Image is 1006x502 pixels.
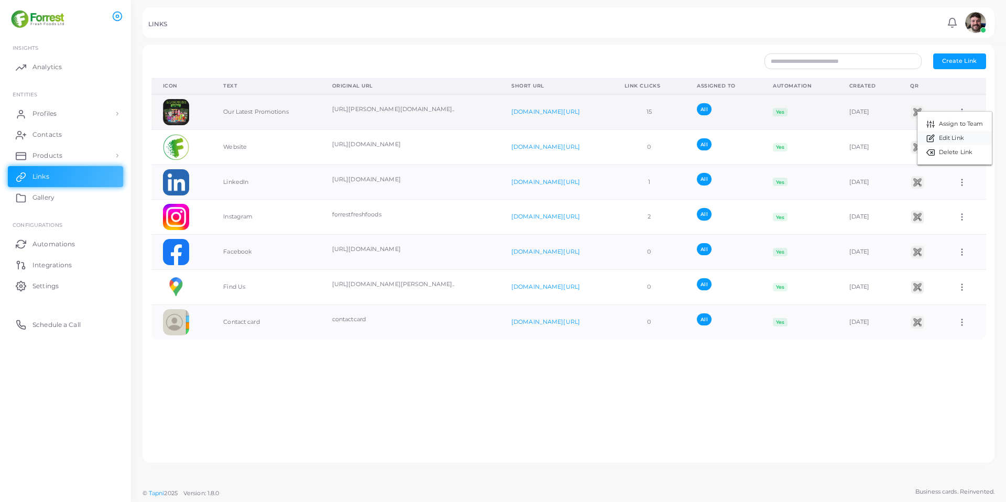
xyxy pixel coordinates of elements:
a: logo [9,10,68,29]
span: Yes [773,143,787,151]
span: Analytics [32,62,62,72]
span: Automations [32,239,75,249]
a: Schedule a Call [8,314,123,335]
span: Links [32,172,49,181]
span: Business cards. Reinvented. [915,487,994,496]
a: Products [8,145,123,166]
th: Action [946,78,986,94]
div: Short URL [511,82,602,90]
td: Our Latest Promotions [212,94,320,129]
a: Analytics [8,57,123,78]
span: Profiles [32,109,57,118]
td: [DATE] [838,235,899,270]
td: [DATE] [838,304,899,339]
td: 15 [613,94,686,129]
td: 0 [613,129,686,165]
img: googlemaps.png [163,274,189,300]
span: Yes [773,178,787,186]
td: Website [212,129,320,165]
p: contactcard [332,315,488,324]
div: Original URL [332,82,488,90]
span: All [697,243,711,255]
a: Profiles [8,103,123,124]
span: © [143,489,219,498]
span: All [697,313,711,325]
span: Yes [773,248,787,256]
td: 0 [613,235,686,270]
a: Gallery [8,187,123,208]
span: Yes [773,108,787,116]
span: ENTITIES [13,91,37,97]
td: [DATE] [838,129,899,165]
td: Contact card [212,304,320,339]
td: Facebook [212,235,320,270]
td: LinkedIn [212,165,320,200]
a: Settings [8,275,123,296]
a: [DOMAIN_NAME][URL] [511,178,580,185]
td: [DATE] [838,94,899,129]
span: Yes [773,318,787,326]
img: qr2.png [910,139,925,155]
span: All [697,278,711,290]
p: [URL][DOMAIN_NAME] [332,140,488,149]
span: Yes [773,283,787,291]
img: qr2.png [910,174,925,190]
span: Gallery [32,193,54,202]
td: Instagram [212,200,320,235]
a: [DOMAIN_NAME][URL] [511,213,580,220]
div: Link Clicks [625,82,674,90]
img: OcN6KT03mQf2WACrOdPbiDSkVZ4dRMPD-1744703434422.png [163,134,189,160]
div: QR [910,82,934,90]
p: [URL][DOMAIN_NAME] [332,245,488,254]
span: Contacts [32,130,62,139]
img: qr2.png [910,209,925,225]
p: [URL][DOMAIN_NAME][PERSON_NAME].. [332,280,488,289]
img: Jt4gPRGWn9f7Pn2Y4rhV2q1phFeTzreI-1753951600361.png [163,99,189,125]
img: facebook.png [163,239,189,265]
td: [DATE] [838,200,899,235]
span: Edit Link [939,134,964,143]
td: 1 [613,165,686,200]
span: All [697,173,711,185]
p: [URL][DOMAIN_NAME] [332,175,488,184]
span: Assign to Team [939,120,983,128]
a: [DOMAIN_NAME][URL] [511,108,580,115]
td: 0 [613,270,686,305]
div: Created [849,82,887,90]
img: contactcard.png [163,309,189,335]
span: All [697,208,711,220]
td: [DATE] [838,165,899,200]
td: 2 [613,200,686,235]
span: INSIGHTS [13,45,38,51]
a: Integrations [8,254,123,275]
a: avatar [962,12,989,33]
a: [DOMAIN_NAME][URL] [511,318,580,325]
span: Settings [32,281,59,291]
a: [DOMAIN_NAME][URL] [511,143,580,150]
img: avatar [965,12,986,33]
img: qr2.png [910,104,925,120]
a: Contacts [8,124,123,145]
span: Delete Link [939,148,972,157]
span: Version: 1.8.0 [183,489,220,497]
img: instagram.png [163,204,189,230]
span: Products [32,151,62,160]
div: Assigned To [697,82,750,90]
div: Icon [163,82,201,90]
span: Yes [773,213,787,221]
span: All [697,138,711,150]
img: qr2.png [910,244,925,260]
img: linkedin.png [163,169,189,195]
div: Text [223,82,309,90]
img: qr2.png [910,279,925,295]
p: forrestfreshfoods [332,210,488,219]
img: qr2.png [910,314,925,330]
div: Automation [773,82,826,90]
span: Integrations [32,260,72,270]
a: Automations [8,233,123,254]
td: Find Us [212,270,320,305]
span: Create Link [942,57,977,64]
span: Configurations [13,222,62,228]
span: 2025 [164,489,177,498]
button: Create Link [933,53,986,69]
